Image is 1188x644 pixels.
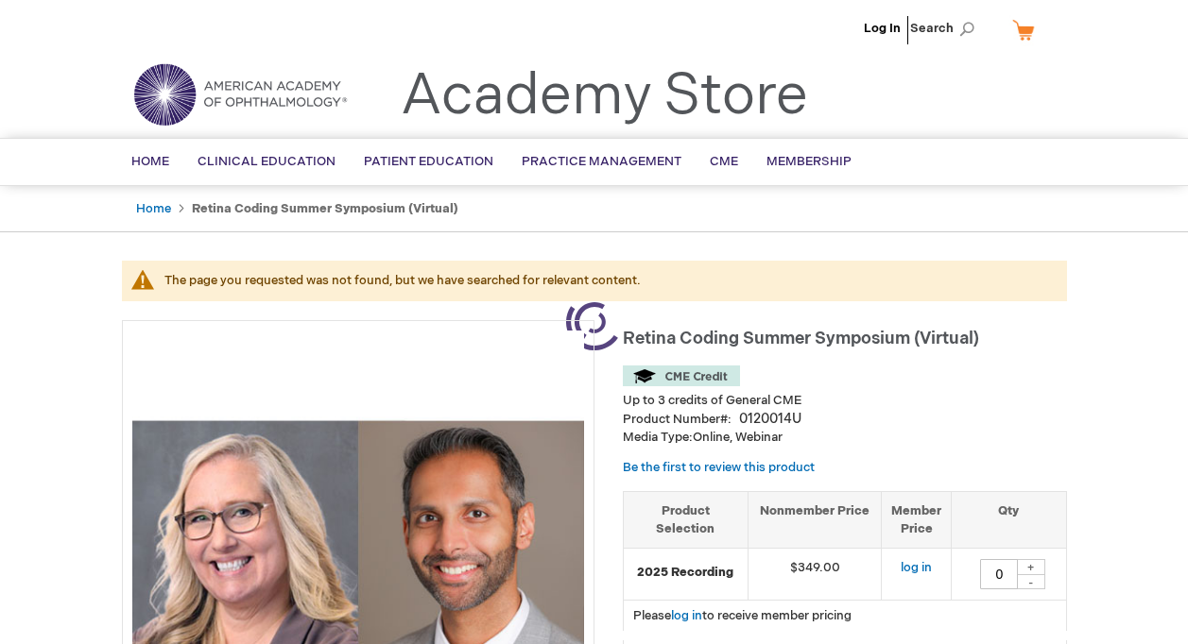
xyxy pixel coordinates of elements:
a: Log In [864,21,901,36]
div: - [1017,574,1045,589]
span: Practice Management [522,154,681,169]
span: Search [910,9,982,47]
a: log in [901,560,932,575]
div: 0120014U [739,410,801,429]
span: Patient Education [364,154,493,169]
img: CME Credit [623,365,740,386]
th: Member Price [882,492,952,549]
strong: Retina Coding Summer Symposium (Virtual) [192,201,458,216]
a: log in [671,608,702,623]
td: $349.00 [749,549,882,601]
strong: Media Type: [623,430,693,445]
th: Nonmember Price [749,492,882,549]
a: Home [136,201,171,216]
span: Please to receive member pricing [633,608,852,623]
span: Home [131,154,169,169]
a: Academy Store [401,62,808,130]
strong: Product Number [623,412,732,427]
div: The page you requested was not found, but we have searched for relevant content. [164,272,1048,290]
span: CME [710,154,738,169]
a: Be the first to review this product [623,460,815,475]
span: Clinical Education [198,154,336,169]
strong: 2025 Recording [633,564,739,582]
p: Online, Webinar [623,429,1067,447]
span: Retina Coding Summer Symposium (Virtual) [623,329,979,348]
th: Product Selection [624,492,749,549]
li: Up to 3 credits of General CME [623,392,1067,410]
input: Qty [980,559,1018,589]
div: + [1017,559,1045,575]
th: Qty [952,492,1066,549]
span: Membership [766,154,852,169]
